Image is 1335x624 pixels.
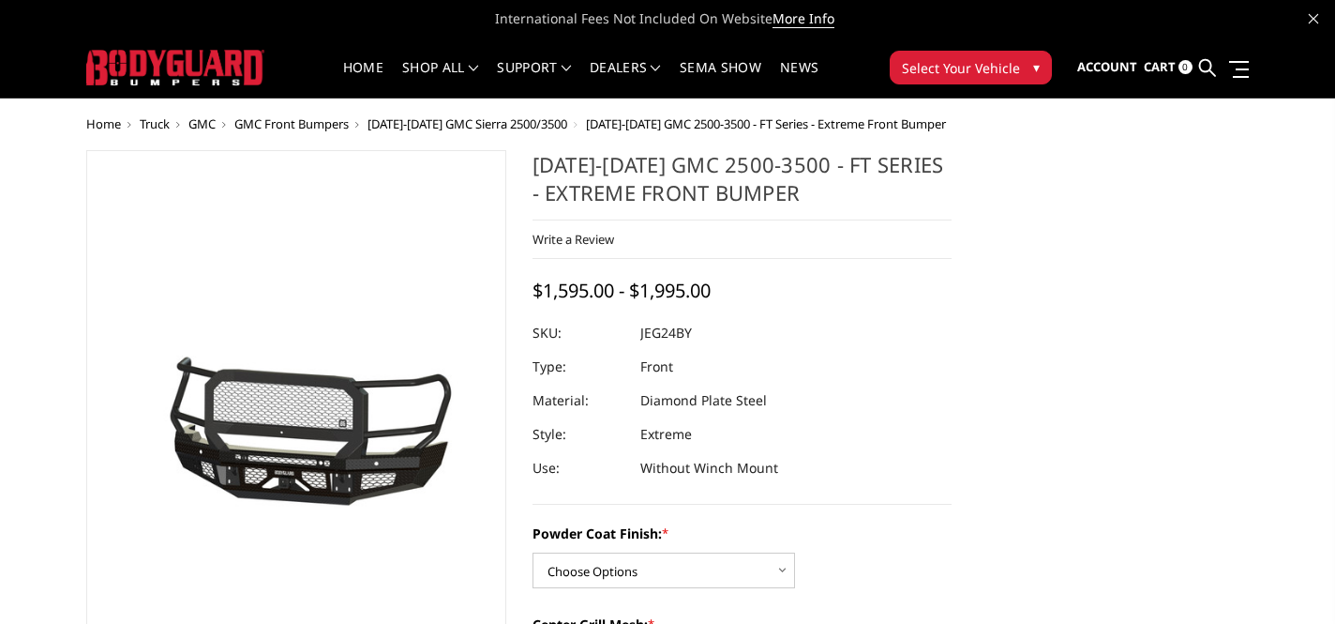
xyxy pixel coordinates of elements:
[532,524,952,543] label: Powder Coat Finish:
[640,451,778,485] dd: Without Winch Mount
[586,115,946,132] span: [DATE]-[DATE] GMC 2500-3500 - FT Series - Extreme Front Bumper
[780,61,818,98] a: News
[86,50,264,84] img: BODYGUARD BUMPERS
[1178,60,1192,74] span: 0
[86,115,121,132] a: Home
[92,336,501,527] img: 2024-2025 GMC 2500-3500 - FT Series - Extreme Front Bumper
[532,150,952,221] h1: [DATE]-[DATE] GMC 2500-3500 - FT Series - Extreme Front Bumper
[640,350,673,384] dd: Front
[1077,58,1137,75] span: Account
[140,115,170,132] a: Truck
[1033,57,1040,77] span: ▾
[402,61,478,98] a: shop all
[532,278,711,303] span: $1,595.00 - $1,995.00
[590,61,661,98] a: Dealers
[1144,42,1192,93] a: Cart 0
[640,316,692,350] dd: JEG24BY
[367,115,567,132] a: [DATE]-[DATE] GMC Sierra 2500/3500
[902,58,1020,78] span: Select Your Vehicle
[680,61,761,98] a: SEMA Show
[532,384,626,418] dt: Material:
[532,418,626,451] dt: Style:
[1077,42,1137,93] a: Account
[890,51,1052,84] button: Select Your Vehicle
[640,384,767,418] dd: Diamond Plate Steel
[343,61,383,98] a: Home
[640,418,692,451] dd: Extreme
[497,61,571,98] a: Support
[532,316,626,350] dt: SKU:
[532,451,626,485] dt: Use:
[532,231,614,248] a: Write a Review
[188,115,216,132] a: GMC
[1144,58,1176,75] span: Cart
[234,115,349,132] a: GMC Front Bumpers
[532,350,626,384] dt: Type:
[772,9,834,28] a: More Info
